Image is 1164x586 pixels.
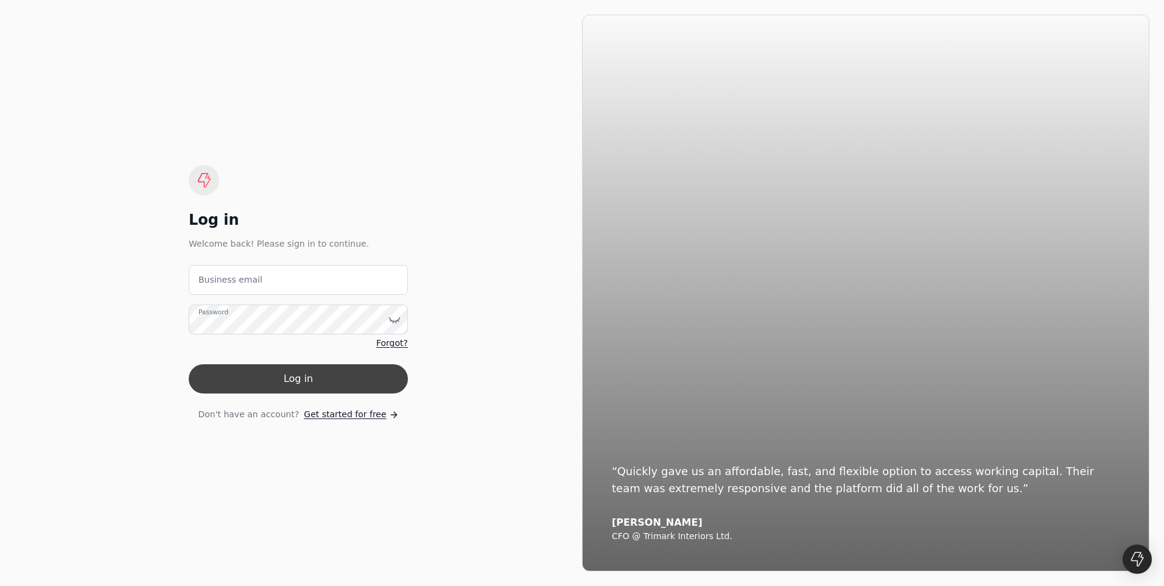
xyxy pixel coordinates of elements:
[1123,545,1152,574] div: Open Intercom Messenger
[612,517,1120,529] div: [PERSON_NAME]
[189,364,408,394] button: Log in
[304,408,398,421] a: Get started for free
[612,531,1120,542] div: CFO @ Trimark Interiors Ltd.
[189,210,408,230] div: Log in
[612,463,1120,497] div: “Quickly gave us an affordable, fast, and flexible option to access working capital. Their team w...
[304,408,386,421] span: Get started for free
[198,274,262,286] label: Business email
[189,237,408,250] div: Welcome back! Please sign in to continue.
[376,337,408,350] a: Forgot?
[198,308,228,317] label: Password
[198,408,299,421] span: Don't have an account?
